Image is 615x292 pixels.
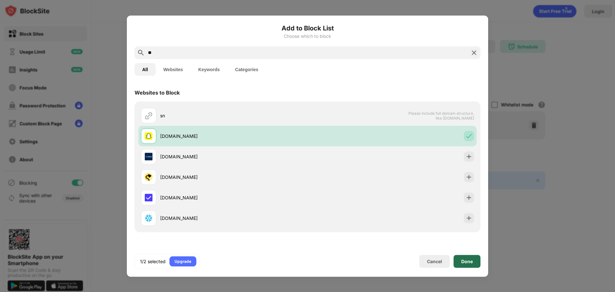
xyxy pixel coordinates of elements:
[135,63,156,76] button: All
[175,258,191,264] div: Upgrade
[140,258,166,264] div: 1/2 selected
[470,49,478,56] img: search-close
[145,153,152,160] img: favicons
[461,259,473,264] div: Done
[156,63,191,76] button: Websites
[135,89,180,96] div: Websites to Block
[135,33,480,38] div: Choose which to block
[145,132,152,140] img: favicons
[160,215,307,221] div: [DOMAIN_NAME]
[145,214,152,222] img: favicons
[427,259,442,264] div: Cancel
[137,49,145,56] img: search.svg
[160,133,307,139] div: [DOMAIN_NAME]
[160,112,307,119] div: sn
[145,173,152,181] img: favicons
[145,112,152,119] img: url.svg
[191,63,227,76] button: Keywords
[408,111,474,120] span: Please include full domain structure, like [DOMAIN_NAME]
[160,174,307,180] div: [DOMAIN_NAME]
[135,23,480,33] h6: Add to Block List
[160,194,307,201] div: [DOMAIN_NAME]
[135,246,182,252] div: Keywords to Block
[227,63,266,76] button: Categories
[145,194,152,201] img: favicons
[160,153,307,160] div: [DOMAIN_NAME]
